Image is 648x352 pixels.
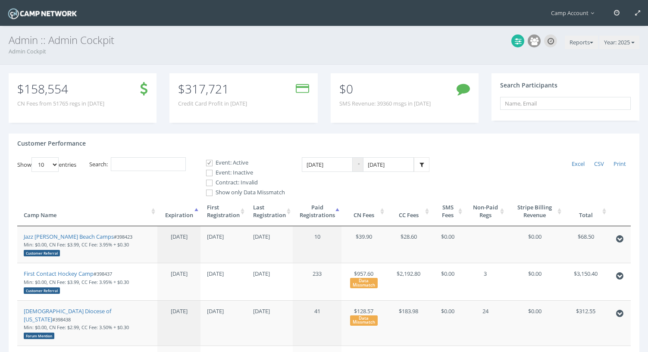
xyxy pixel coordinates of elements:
[200,197,247,226] th: FirstRegistration: activate to sort column ascending
[302,157,353,172] input: Date Range: From
[199,188,285,197] label: Show only Data Missmatch
[431,300,465,346] td: $0.00
[293,300,341,346] td: 41
[171,270,188,277] span: [DATE]
[431,197,465,226] th: SMS Fees: activate to sort column ascending
[171,233,188,240] span: [DATE]
[199,159,285,167] label: Event: Active
[353,157,363,172] span: -
[589,157,609,171] a: CSV
[464,197,506,226] th: Non-Paid Regs: activate to sort column ascending
[386,300,431,346] td: $183.98
[247,197,293,226] th: LastRegistration: activate to sort column ascending
[506,300,563,346] td: $0.00
[293,263,341,300] td: 233
[24,234,132,256] small: #398423 Min: $0.00, CN Fee: $3.99, CC Fee: 3.95% + $0.30
[563,300,609,346] td: $312.55
[24,81,68,97] span: 158,554
[563,226,609,263] td: $68.50
[551,9,598,17] span: Camp Account
[567,157,589,171] a: Excel
[17,140,86,146] h4: Customer Performance
[24,270,94,277] a: First Contact Hockey Camp
[506,263,563,300] td: $0.00
[341,226,386,263] td: $39.90
[24,307,111,323] a: [DEMOGRAPHIC_DATA] Diocese of [US_STATE]
[386,197,431,226] th: CC Fees: activate to sort column ascending
[199,168,285,177] label: Event: Inactive
[17,157,76,172] label: Show entries
[386,263,431,300] td: $2,192.80
[563,263,609,300] td: $3,150.40
[31,157,59,172] select: Showentries
[24,333,54,339] div: Forum Mention
[178,84,247,93] p: $
[171,307,188,315] span: [DATE]
[431,263,465,300] td: $0.00
[500,97,631,110] input: Name, Email
[24,287,60,294] div: Customer Referral
[247,300,293,346] td: [DATE]
[350,315,378,326] div: Data Missmatch
[200,300,247,346] td: [DATE]
[24,271,129,293] small: #398437 Min: $0.00, CN Fee: $3.99, CC Fee: 3.95% + $0.30
[386,226,431,263] td: $28.60
[24,316,129,339] small: #398438 Min: $0.00, CN Fee: $2.99, CC Fee: 3.50% + $0.30
[350,278,378,288] div: Data Missmatch
[565,36,598,50] button: Reports
[17,100,104,108] span: CN Fees from 51765 regs in [DATE]
[247,226,293,263] td: [DATE]
[506,197,563,226] th: Stripe Billing Revenue: activate to sort column ascending
[464,263,506,300] td: 3
[339,100,431,108] span: SMS Revenue: 39360 msgs in [DATE]
[464,300,506,346] td: 24
[341,300,386,346] td: $128.57
[339,81,353,97] span: $0
[6,6,78,21] img: Camp Network
[200,263,247,300] td: [DATE]
[293,197,341,226] th: PaidRegistrations: activate to sort column ascending
[24,233,114,240] a: Jazz [PERSON_NAME] Beach Camps
[604,38,630,46] span: Year: 2025
[431,226,465,263] td: $0.00
[614,160,626,168] span: Print
[341,197,386,226] th: CN Fees: activate to sort column ascending
[363,157,414,172] input: Date Range: To
[506,226,563,263] td: $0.00
[111,157,186,171] input: Search:
[157,197,200,226] th: Expiration: activate to sort column descending
[200,226,247,263] td: [DATE]
[185,81,229,97] span: 317,721
[572,160,585,168] span: Excel
[17,84,104,93] p: $
[599,36,639,50] button: Year: 2025
[17,197,157,226] th: Camp Name: activate to sort column ascending
[563,197,609,226] th: Total: activate to sort column ascending
[9,34,639,46] h3: Admin :: Admin Cockpit
[609,157,631,171] a: Print
[178,100,247,108] span: Credit Card Profit in [DATE]
[293,226,341,263] td: 10
[89,157,186,171] label: Search:
[594,160,604,168] span: CSV
[341,263,386,300] td: $957.60
[247,263,293,300] td: [DATE]
[500,82,557,88] h4: Search Participants
[24,250,60,256] div: Customer Referral
[199,178,285,187] label: Contract: Invalid
[9,47,46,55] a: Admin Cockpit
